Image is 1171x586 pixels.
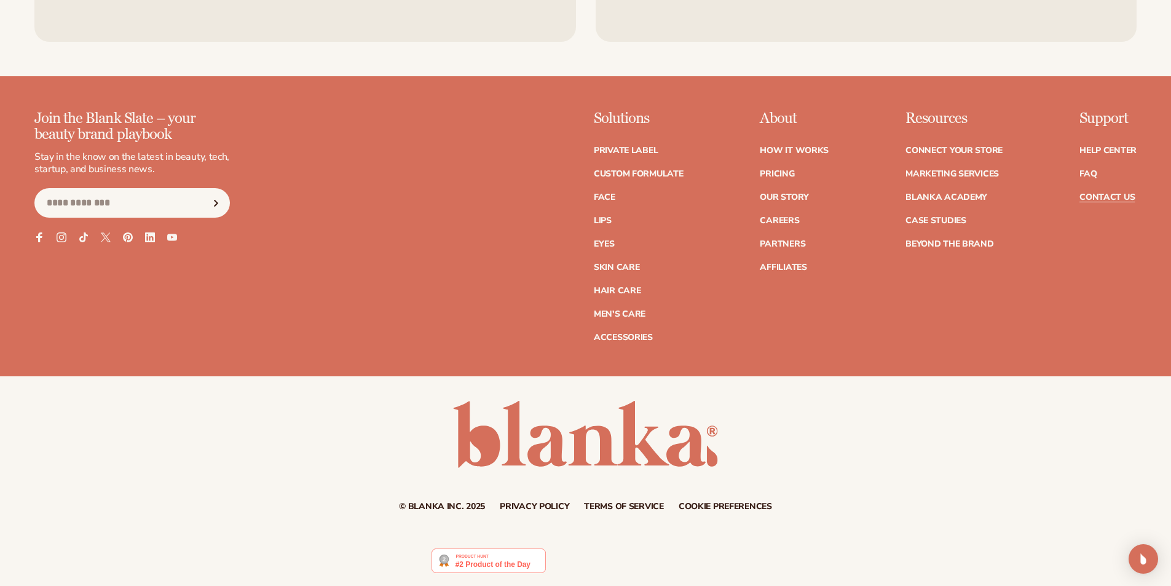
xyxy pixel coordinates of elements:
[1079,170,1097,178] a: FAQ
[760,216,799,225] a: Careers
[594,240,615,248] a: Eyes
[760,263,806,272] a: Affiliates
[1079,146,1137,155] a: Help Center
[679,502,772,511] a: Cookie preferences
[905,240,994,248] a: Beyond the brand
[594,193,615,202] a: Face
[1079,193,1135,202] a: Contact Us
[432,548,545,573] img: Blanka - Start a beauty or cosmetic line in under 5 minutes | Product Hunt
[905,170,999,178] a: Marketing services
[594,310,645,319] a: Men's Care
[594,170,684,178] a: Custom formulate
[760,193,808,202] a: Our Story
[1079,111,1137,127] p: Support
[760,170,794,178] a: Pricing
[905,111,1003,127] p: Resources
[34,111,230,143] p: Join the Blank Slate – your beauty brand playbook
[594,263,639,272] a: Skin Care
[34,151,230,176] p: Stay in the know on the latest in beauty, tech, startup, and business news.
[594,146,658,155] a: Private label
[555,548,739,580] iframe: Customer reviews powered by Trustpilot
[594,216,612,225] a: Lips
[594,111,684,127] p: Solutions
[1129,544,1158,574] div: Open Intercom Messenger
[202,188,229,218] button: Subscribe
[905,193,987,202] a: Blanka Academy
[760,111,829,127] p: About
[399,501,485,512] small: © Blanka Inc. 2025
[594,287,641,295] a: Hair Care
[760,146,829,155] a: How It Works
[760,240,805,248] a: Partners
[905,216,966,225] a: Case Studies
[594,333,653,342] a: Accessories
[500,502,569,511] a: Privacy policy
[905,146,1003,155] a: Connect your store
[584,502,664,511] a: Terms of service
